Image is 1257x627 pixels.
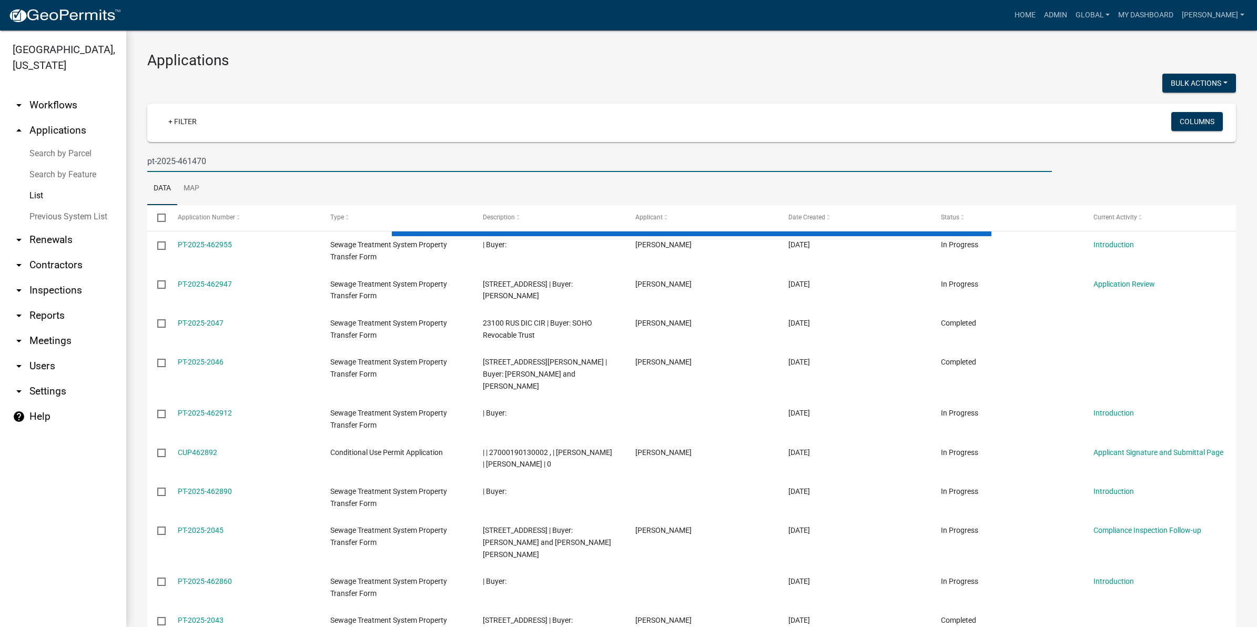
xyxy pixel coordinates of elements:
a: My Dashboard [1114,5,1178,25]
a: PT-2025-462890 [178,487,232,495]
span: | Buyer: [483,577,506,585]
span: 08/12/2025 [788,358,810,366]
span: Completed [941,319,976,327]
span: Current Activity [1093,214,1137,221]
span: Jill Wagner [635,358,692,366]
span: Sewage Treatment System Property Transfer Form [330,577,447,598]
button: Bulk Actions [1162,74,1236,93]
span: | | 27000190130002 , | PAUL A HALVORSON | DIANE HALVORSON | 0 [483,448,612,469]
a: CUP462892 [178,448,217,457]
a: Introduction [1093,577,1134,585]
datatable-header-cell: Select [147,205,167,230]
span: Status [941,214,959,221]
span: Alicia Kropuenske [635,448,692,457]
i: arrow_drop_down [13,284,25,297]
span: In Progress [941,577,978,585]
datatable-header-cell: Date Created [778,205,930,230]
span: In Progress [941,526,978,534]
a: Data [147,172,177,206]
i: help [13,410,25,423]
a: Map [177,172,206,206]
a: Home [1010,5,1040,25]
span: Sewage Treatment System Property Transfer Form [330,319,447,339]
a: PT-2025-462955 [178,240,232,249]
a: PT-2025-462860 [178,577,232,585]
span: 08/12/2025 [788,616,810,624]
a: PT-2025-2046 [178,358,224,366]
span: 08/12/2025 [788,577,810,585]
a: + Filter [160,112,205,131]
span: Lisa Nord [635,319,692,327]
span: Sewage Treatment System Property Transfer Form [330,487,447,508]
i: arrow_drop_down [13,360,25,372]
span: shannon lewis [635,280,692,288]
a: PT-2025-462947 [178,280,232,288]
span: In Progress [941,487,978,495]
datatable-header-cell: Description [473,205,625,230]
span: In Progress [941,409,978,417]
span: 23100 RUS DIC CIR | Buyer: SOHO Revocable Trust [483,319,592,339]
span: | Buyer: [483,487,506,495]
a: Compliance Inspection Follow-up [1093,526,1201,534]
span: Description [483,214,515,221]
span: | Buyer: [483,240,506,249]
span: Nancy Dykhoff [635,616,692,624]
a: [PERSON_NAME] [1178,5,1249,25]
a: PT-2025-2043 [178,616,224,624]
i: arrow_drop_up [13,124,25,137]
a: Global [1071,5,1114,25]
datatable-header-cell: Status [931,205,1083,230]
datatable-header-cell: Application Number [167,205,320,230]
i: arrow_drop_down [13,335,25,347]
a: PT-2025-462912 [178,409,232,417]
span: Date Created [788,214,825,221]
i: arrow_drop_down [13,259,25,271]
span: 42295 275TH ST | Buyer: JAMES S ESTES [483,280,573,300]
a: Introduction [1093,409,1134,417]
span: Application Number [178,214,235,221]
span: Applicant [635,214,663,221]
datatable-header-cell: Applicant [625,205,778,230]
span: 08/12/2025 [788,409,810,417]
span: 08/12/2025 [788,240,810,249]
span: 08/12/2025 [788,487,810,495]
span: 19156 STATE HWY 34 | Buyer: Randall J. Jenkins and Chris Ann E. Jenkins [483,526,611,559]
span: Sewage Treatment System Property Transfer Form [330,409,447,429]
span: Sewage Treatment System Property Transfer Form [330,526,447,547]
span: 08/12/2025 [788,526,810,534]
span: 309 MCCORNELL AVE S | Buyer: Annie Coopet and Andrew Coopet [483,358,607,390]
span: 08/12/2025 [788,280,810,288]
datatable-header-cell: Current Activity [1083,205,1236,230]
h3: Applications [147,52,1236,69]
i: arrow_drop_down [13,99,25,112]
span: In Progress [941,240,978,249]
span: Completed [941,616,976,624]
i: arrow_drop_down [13,234,25,246]
input: Search for applications [147,150,1052,172]
span: Sewage Treatment System Property Transfer Form [330,358,447,378]
span: Sewage Treatment System Property Transfer Form [330,280,447,300]
a: Introduction [1093,240,1134,249]
span: 08/12/2025 [788,448,810,457]
span: In Progress [941,280,978,288]
a: Admin [1040,5,1071,25]
span: Type [330,214,344,221]
button: Columns [1171,112,1223,131]
span: Kirt Wilde [635,526,692,534]
span: | Buyer: [483,409,506,417]
a: Introduction [1093,487,1134,495]
datatable-header-cell: Type [320,205,473,230]
span: Conditional Use Permit Application [330,448,443,457]
span: In Progress [941,448,978,457]
a: Application Review [1093,280,1155,288]
span: 08/12/2025 [788,319,810,327]
i: arrow_drop_down [13,385,25,398]
a: PT-2025-2047 [178,319,224,327]
i: arrow_drop_down [13,309,25,322]
span: Completed [941,358,976,366]
span: shannon lewis [635,240,692,249]
span: Sewage Treatment System Property Transfer Form [330,240,447,261]
a: PT-2025-2045 [178,526,224,534]
a: Applicant Signature and Submittal Page [1093,448,1223,457]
